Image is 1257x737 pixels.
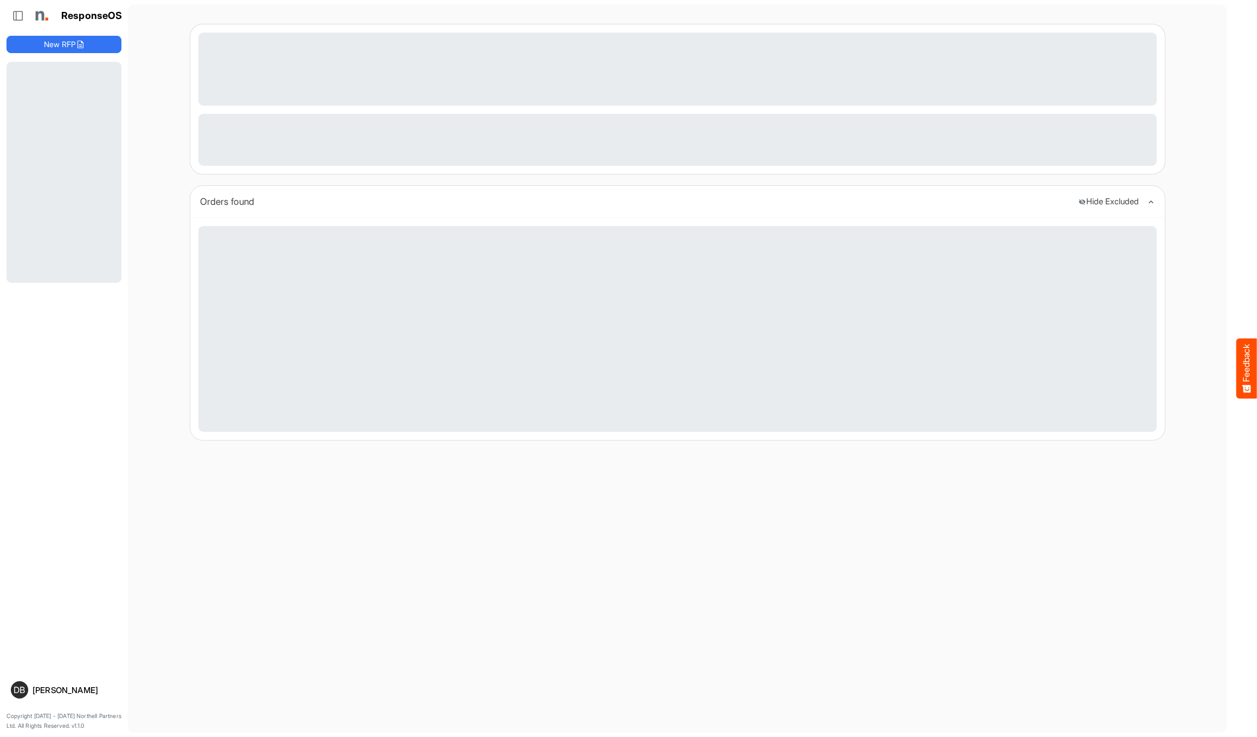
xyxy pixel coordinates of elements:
[1078,197,1139,206] button: Hide Excluded
[200,194,1070,209] div: Orders found
[61,10,123,22] h1: ResponseOS
[30,5,51,27] img: Northell
[198,33,1157,106] div: Loading...
[7,36,121,53] button: New RFP
[7,712,121,730] p: Copyright [DATE] - [DATE] Northell Partners Ltd. All Rights Reserved. v1.1.0
[14,686,25,694] span: DB
[1236,339,1257,399] button: Feedback
[198,226,1157,432] div: Loading...
[33,686,117,694] div: [PERSON_NAME]
[198,114,1157,166] div: Loading...
[7,62,121,283] div: Loading...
